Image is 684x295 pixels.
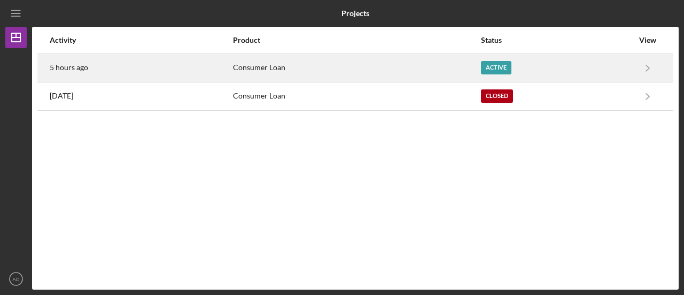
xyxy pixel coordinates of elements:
[634,36,661,44] div: View
[5,268,27,290] button: AD
[50,36,232,44] div: Activity
[481,61,511,74] div: Active
[233,36,480,44] div: Product
[233,55,480,81] div: Consumer Loan
[12,276,19,282] text: AD
[50,63,88,72] time: 2025-10-03 21:17
[341,9,369,18] b: Projects
[481,36,633,44] div: Status
[233,83,480,110] div: Consumer Loan
[50,92,73,100] time: 2024-10-23 15:40
[481,89,513,103] div: Closed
